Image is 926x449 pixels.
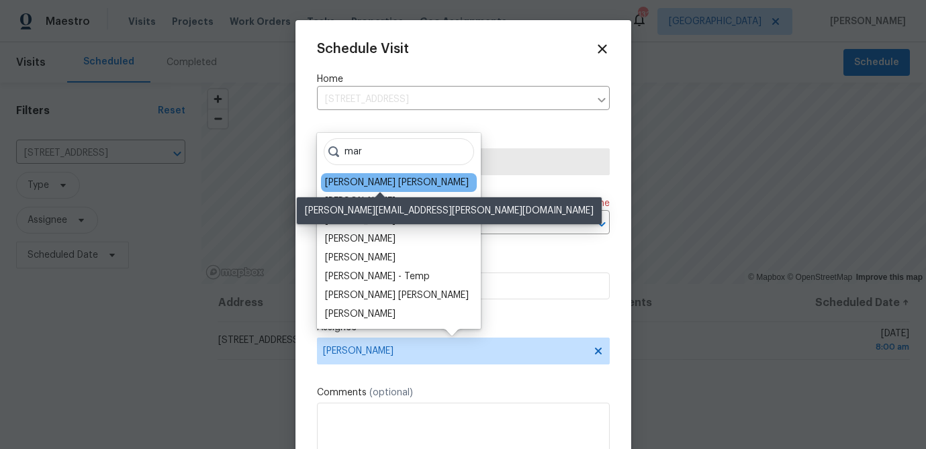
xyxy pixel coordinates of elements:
span: Close [595,42,610,56]
div: [PERSON_NAME] - Temp [325,270,430,283]
label: Home [317,72,610,86]
span: There are case s for this home [475,197,610,210]
span: Schedule Visit [317,42,409,56]
div: [PERSON_NAME] [325,232,396,246]
div: [PERSON_NAME] [325,195,396,208]
label: Comments [317,386,610,399]
input: Enter in an address [317,89,590,110]
span: (optional) [369,388,413,397]
div: [PERSON_NAME][EMAIL_ADDRESS][PERSON_NAME][DOMAIN_NAME] [297,197,602,224]
div: [PERSON_NAME] [PERSON_NAME] [325,176,469,189]
div: [PERSON_NAME] [325,251,396,264]
div: [PERSON_NAME] [PERSON_NAME] [325,289,469,302]
label: Visit Type [317,132,610,145]
span: [PERSON_NAME] [323,346,586,356]
div: [PERSON_NAME] [325,307,396,321]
